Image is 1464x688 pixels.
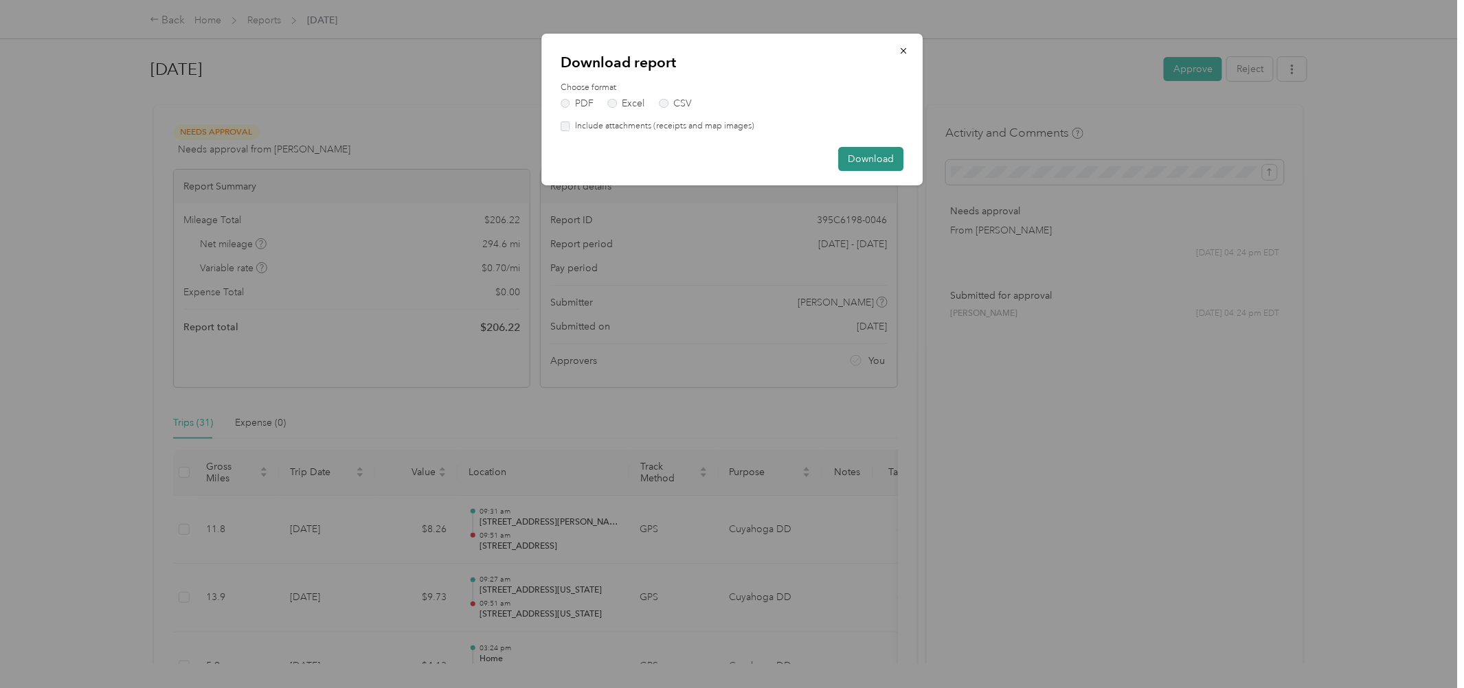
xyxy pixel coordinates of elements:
label: Excel [608,99,645,108]
label: Include attachments (receipts and map images) [570,120,754,133]
iframe: Everlance-gr Chat Button Frame [1387,611,1464,688]
button: Download [838,147,903,171]
label: CSV [660,99,692,108]
label: Choose format [561,82,903,94]
label: PDF [561,99,594,108]
p: Download report [561,53,903,72]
